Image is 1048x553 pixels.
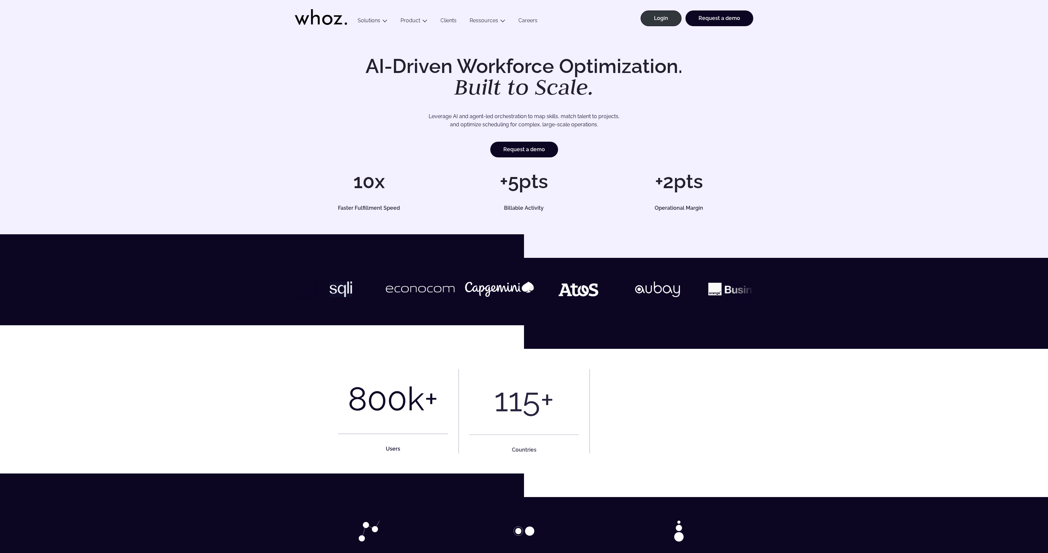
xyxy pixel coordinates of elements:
a: Product [401,17,420,24]
button: Ressources [463,17,512,26]
a: Careers [512,17,544,26]
h1: +2pts [605,171,753,191]
h5: Operational Margin [612,205,746,211]
a: Clients [434,17,463,26]
a: Ressources [470,17,498,24]
h1: +5pts [450,171,598,191]
button: Solutions [351,17,394,26]
a: Request a demo [490,142,558,157]
strong: Users [386,446,400,452]
strong: Countries [512,447,536,453]
h1: 10x [295,171,443,191]
em: Built to Scale. [454,72,594,101]
h1: AI-Driven Workforce Optimization. [356,56,692,98]
p: Leverage AI and agent-led orchestration to map skills, match talent to projects, and optimize sch... [318,112,730,129]
div: 800 [348,380,407,418]
div: k+ [407,380,438,418]
button: Product [394,17,434,26]
div: + [540,381,554,419]
div: 115 [494,381,540,419]
h5: Faster Fulfillment Speed [302,205,436,211]
a: Request a demo [685,10,753,26]
a: Login [641,10,682,26]
h5: Billable Activity [457,205,591,211]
